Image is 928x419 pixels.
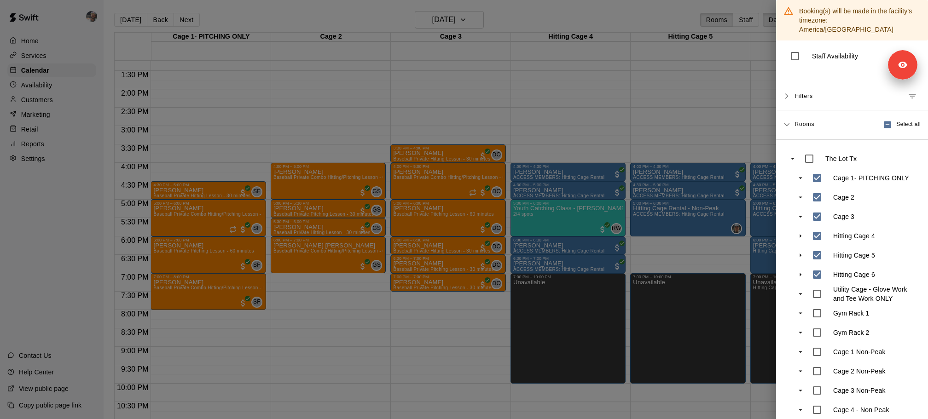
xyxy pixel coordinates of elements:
p: Gym Rack 1 [833,309,870,318]
div: Booking(s) will be made in the facility's timezone: America/[GEOGRAPHIC_DATA] [799,3,921,38]
p: Cage 4 - Non Peak [833,405,889,414]
div: FiltersManage filters [776,82,928,110]
p: Hitting Cage 6 [833,270,875,279]
span: Rooms [795,120,814,127]
p: Utility Cage - Glove Work and Tee Work ONLY [833,285,915,303]
p: Cage 2 Non-Peak [833,367,886,376]
button: Manage filters [904,88,921,104]
p: Cage 2 [833,193,854,202]
p: Cage 3 [833,212,854,221]
p: Staff Availability [812,52,858,61]
p: Hitting Cage 4 [833,231,875,241]
p: Hitting Cage 5 [833,251,875,260]
span: Filters [795,88,813,104]
p: Cage 3 Non-Peak [833,386,886,395]
span: Select all [896,120,921,129]
p: The Lot Tx [825,154,857,163]
p: Cage 1- PITCHING ONLY [833,173,909,183]
p: Cage 1 Non-Peak [833,347,886,356]
p: Gym Rack 2 [833,328,870,337]
div: RoomsSelect all [776,110,928,139]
